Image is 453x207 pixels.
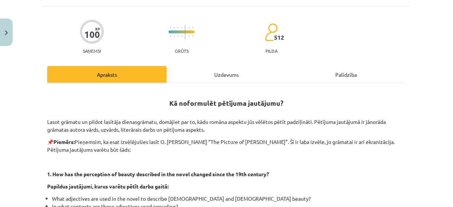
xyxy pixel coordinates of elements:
[52,195,406,203] li: What adjectives are used in the novel to describe [DEMOGRAPHIC_DATA] and [DEMOGRAPHIC_DATA] beauty?
[189,27,189,29] img: icon-short-line-57e1e144782c952c97e751825c79c345078a6d821885a25fce030b3d8c18986b.svg
[84,29,100,40] div: 100
[274,34,284,41] span: 512
[265,48,277,53] p: pilda
[174,35,175,37] img: icon-short-line-57e1e144782c952c97e751825c79c345078a6d821885a25fce030b3d8c18986b.svg
[47,183,169,190] strong: Papildus jautājumi, kurus varētu pētīt darba gaitā:
[170,35,171,37] img: icon-short-line-57e1e144782c952c97e751825c79c345078a6d821885a25fce030b3d8c18986b.svg
[170,27,171,29] img: icon-short-line-57e1e144782c952c97e751825c79c345078a6d821885a25fce030b3d8c18986b.svg
[170,99,284,107] strong: Kā noformulēt pētījuma jautājumu?
[189,35,189,37] img: icon-short-line-57e1e144782c952c97e751825c79c345078a6d821885a25fce030b3d8c18986b.svg
[47,66,167,83] div: Apraksts
[47,138,406,154] p: 📌 Pieņemsim, ka esat izvēlējušies lasīt O. [PERSON_NAME] “The Picture of [PERSON_NAME]”. Šī ir la...
[95,27,100,31] span: XP
[181,35,182,37] img: icon-short-line-57e1e144782c952c97e751825c79c345078a6d821885a25fce030b3d8c18986b.svg
[80,48,104,53] p: Saņemsi
[53,138,75,145] strong: Piemērs:
[265,23,278,42] img: students-c634bb4e5e11cddfef0936a35e636f08e4e9abd3cc4e673bd6f9a4125e45ecb1.svg
[47,171,269,177] strong: 1. How has the perception of beauty described in the novel changed since the 19th century?
[175,48,189,53] p: Grūts
[47,110,406,134] p: Lasot grāmatu un pildot lasītāja dienasgrāmatu, domājiet par to, kādu romāna aspektu jūs vēlētos ...
[185,25,186,39] img: icon-long-line-d9ea69661e0d244f92f715978eff75569469978d946b2353a9bb055b3ed8787d.svg
[174,27,175,29] img: icon-short-line-57e1e144782c952c97e751825c79c345078a6d821885a25fce030b3d8c18986b.svg
[286,66,406,83] div: Palīdzība
[167,66,286,83] div: Uzdevums
[5,30,8,35] img: icon-close-lesson-0947bae3869378f0d4975bcd49f059093ad1ed9edebbc8119c70593378902aed.svg
[181,27,182,29] img: icon-short-line-57e1e144782c952c97e751825c79c345078a6d821885a25fce030b3d8c18986b.svg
